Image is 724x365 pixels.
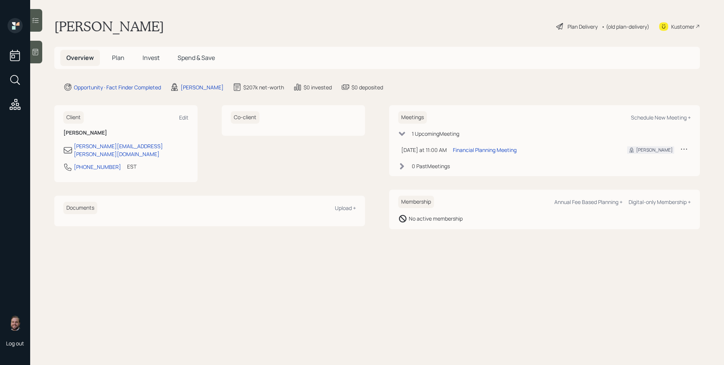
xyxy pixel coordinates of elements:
div: $0 invested [304,83,332,91]
div: Opportunity · Fact Finder Completed [74,83,161,91]
span: Spend & Save [178,54,215,62]
div: • (old plan-delivery) [601,23,649,31]
h6: Membership [398,196,434,208]
div: 0 Past Meeting s [412,162,450,170]
div: Financial Planning Meeting [453,146,517,154]
div: Kustomer [671,23,695,31]
div: 1 Upcoming Meeting [412,130,459,138]
h6: Co-client [231,111,259,124]
div: [DATE] at 11:00 AM [401,146,447,154]
h6: Meetings [398,111,427,124]
div: Digital-only Membership + [629,198,691,206]
div: No active membership [409,215,463,222]
span: Plan [112,54,124,62]
h6: [PERSON_NAME] [63,130,189,136]
div: Log out [6,340,24,347]
img: james-distasi-headshot.png [8,316,23,331]
div: Schedule New Meeting + [631,114,691,121]
div: $0 deposited [351,83,383,91]
div: $207k net-worth [243,83,284,91]
div: Upload + [335,204,356,212]
div: Annual Fee Based Planning + [554,198,623,206]
div: [PHONE_NUMBER] [74,163,121,171]
div: [PERSON_NAME][EMAIL_ADDRESS][PERSON_NAME][DOMAIN_NAME] [74,142,189,158]
div: [PERSON_NAME] [636,147,673,153]
h6: Client [63,111,84,124]
div: EST [127,163,137,170]
span: Invest [143,54,160,62]
h1: [PERSON_NAME] [54,18,164,35]
div: [PERSON_NAME] [181,83,224,91]
h6: Documents [63,202,97,214]
div: Plan Delivery [568,23,598,31]
div: Edit [179,114,189,121]
span: Overview [66,54,94,62]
